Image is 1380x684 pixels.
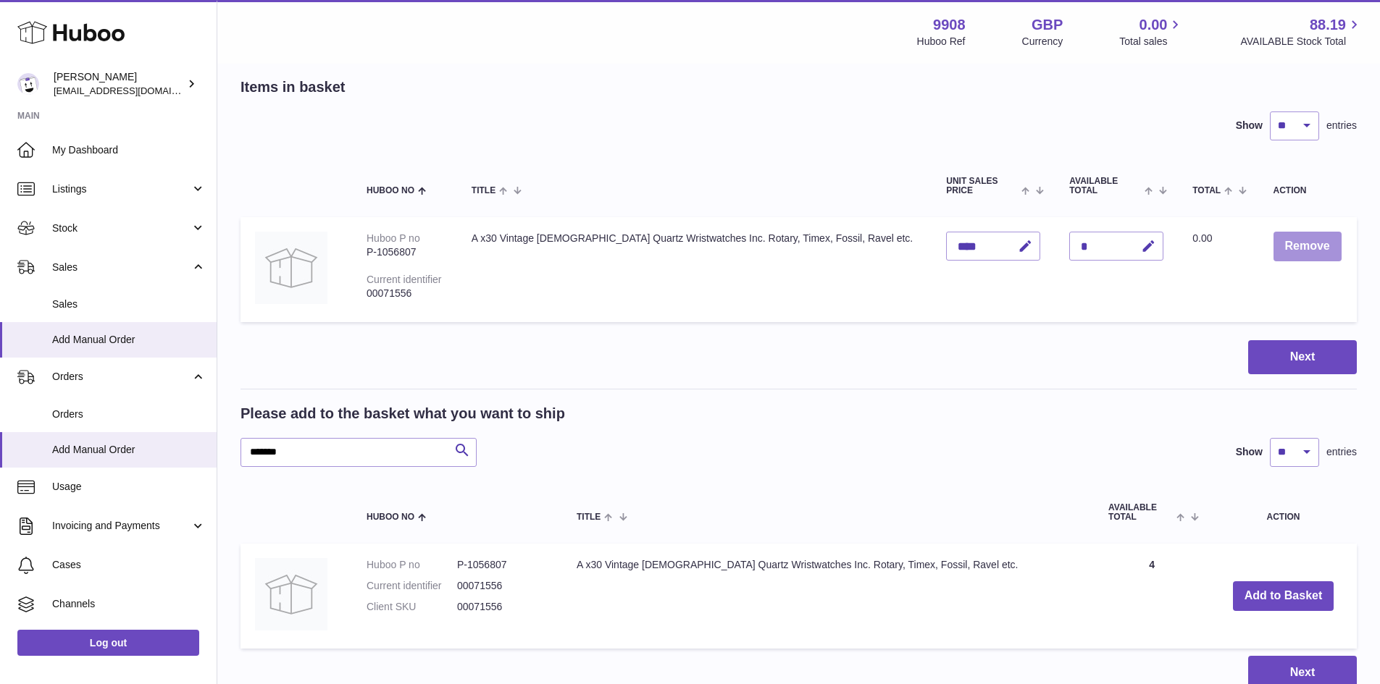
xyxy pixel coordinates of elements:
button: Remove [1274,232,1342,261]
span: AVAILABLE Stock Total [1240,35,1363,48]
td: 4 [1094,544,1210,649]
span: Orders [52,370,191,384]
div: Current identifier [367,274,442,285]
span: My Dashboard [52,143,206,157]
button: Next [1248,340,1357,374]
span: 0.00 [1139,15,1168,35]
span: Orders [52,408,206,421]
span: Unit Sales Price [946,177,1018,195]
dd: P-1056807 [457,558,548,572]
span: Usage [52,480,206,494]
span: AVAILABLE Total [1069,177,1141,195]
span: Sales [52,297,206,311]
div: P-1056807 [367,245,443,259]
img: internalAdmin-9908@internal.huboo.com [17,73,39,95]
h2: Items in basket [241,77,346,97]
span: entries [1326,445,1357,459]
th: Action [1210,489,1357,536]
button: Add to Basket [1233,581,1334,611]
span: Channels [52,597,206,611]
span: Title [577,512,601,522]
a: 88.19 AVAILABLE Stock Total [1240,15,1363,48]
td: A x30 Vintage [DEMOGRAPHIC_DATA] Quartz Wristwatches Inc. Rotary, Timex, Fossil, Ravel etc. [562,544,1094,649]
a: Log out [17,630,199,656]
span: Title [472,186,495,195]
span: Huboo no [367,512,414,522]
span: Huboo no [367,186,414,195]
label: Show [1236,119,1263,132]
span: [EMAIL_ADDRESS][DOMAIN_NAME] [54,85,213,96]
h2: Please add to the basket what you want to ship [241,404,565,423]
span: Cases [52,558,206,572]
dt: Huboo P no [367,558,457,572]
img: A x30 Vintage Gents Quartz Wristwatches Inc. Rotary, Timex, Fossil, Ravel etc. [255,232,327,304]
strong: 9908 [933,15,966,35]
div: Huboo Ref [917,35,966,48]
span: Listings [52,182,191,196]
a: 0.00 Total sales [1119,15,1184,48]
dt: Client SKU [367,600,457,614]
span: AVAILABLE Total [1108,503,1173,522]
td: A x30 Vintage [DEMOGRAPHIC_DATA] Quartz Wristwatches Inc. Rotary, Timex, Fossil, Ravel etc. [457,217,932,322]
span: 0.00 [1192,232,1212,244]
div: 00071556 [367,287,443,300]
img: A x30 Vintage Gents Quartz Wristwatches Inc. Rotary, Timex, Fossil, Ravel etc. [255,558,327,630]
span: 88.19 [1310,15,1346,35]
span: Add Manual Order [52,333,206,347]
span: Invoicing and Payments [52,519,191,533]
div: Huboo P no [367,232,420,244]
div: [PERSON_NAME] [54,70,184,98]
div: Currency [1022,35,1063,48]
dd: 00071556 [457,600,548,614]
dt: Current identifier [367,579,457,593]
dd: 00071556 [457,579,548,593]
div: Action [1274,186,1343,195]
span: Total [1192,186,1221,195]
strong: GBP [1032,15,1063,35]
span: Sales [52,261,191,274]
span: Add Manual Order [52,443,206,457]
span: entries [1326,119,1357,132]
span: Stock [52,221,191,235]
label: Show [1236,445,1263,459]
span: Total sales [1119,35,1184,48]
